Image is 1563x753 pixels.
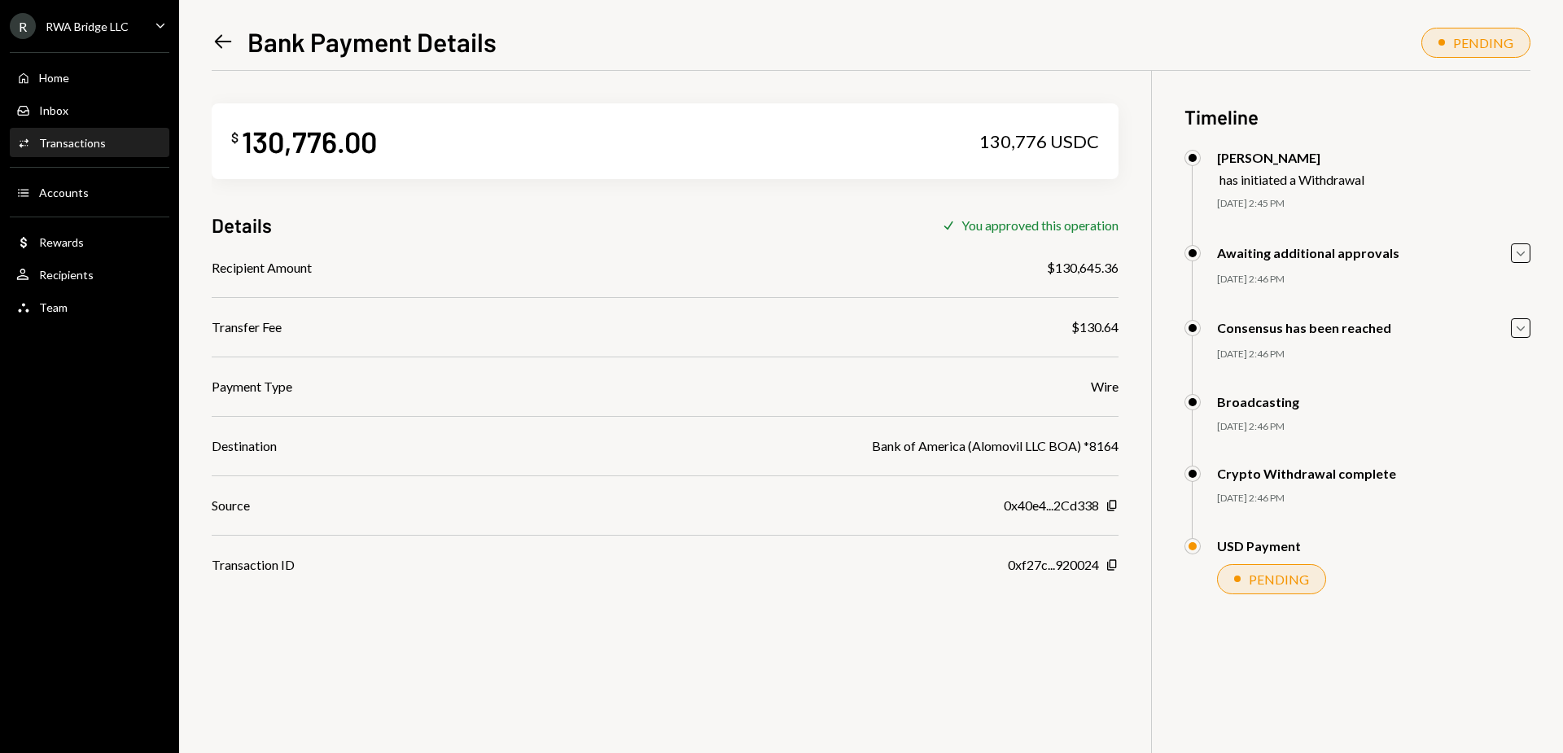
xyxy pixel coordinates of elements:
div: Payment Type [212,377,292,396]
div: [DATE] 2:46 PM [1217,273,1530,287]
div: Crypto Withdrawal complete [1217,466,1396,481]
div: [DATE] 2:45 PM [1217,197,1530,211]
h1: Bank Payment Details [247,25,497,58]
div: Wire [1091,377,1119,396]
div: Bank of America (Alomovil LLC BOA) *8164 [872,436,1119,456]
div: Consensus has been reached [1217,320,1391,335]
div: PENDING [1453,35,1513,50]
div: R [10,13,36,39]
div: Source [212,496,250,515]
div: 0xf27c...920024 [1008,555,1099,575]
div: 0x40e4...2Cd338 [1004,496,1099,515]
a: Team [10,292,169,322]
div: $130,645.36 [1047,258,1119,278]
div: Home [39,71,69,85]
a: Rewards [10,227,169,256]
div: Accounts [39,186,89,199]
div: Transfer Fee [212,317,282,337]
div: Transaction ID [212,555,295,575]
div: Destination [212,436,277,456]
div: Team [39,300,68,314]
h3: Timeline [1184,103,1530,130]
div: Broadcasting [1217,394,1299,409]
div: USD Payment [1217,538,1301,554]
a: Home [10,63,169,92]
div: You approved this operation [961,217,1119,233]
div: [DATE] 2:46 PM [1217,420,1530,434]
a: Accounts [10,177,169,207]
div: has initiated a Withdrawal [1219,172,1364,187]
div: 130,776.00 [242,123,377,160]
div: [PERSON_NAME] [1217,150,1364,165]
a: Inbox [10,95,169,125]
div: [DATE] 2:46 PM [1217,492,1530,506]
div: PENDING [1249,571,1309,587]
div: Inbox [39,103,68,117]
h3: Details [212,212,272,239]
div: Transactions [39,136,106,150]
div: [DATE] 2:46 PM [1217,348,1530,361]
div: $ [231,129,239,146]
div: RWA Bridge LLC [46,20,129,33]
div: Rewards [39,235,84,249]
div: Recipients [39,268,94,282]
div: Recipient Amount [212,258,312,278]
div: 130,776 USDC [979,130,1099,153]
div: $130.64 [1071,317,1119,337]
a: Recipients [10,260,169,289]
a: Transactions [10,128,169,157]
div: Awaiting additional approvals [1217,245,1399,260]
